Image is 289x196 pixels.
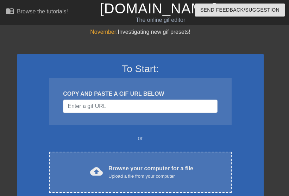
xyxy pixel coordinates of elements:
a: Browse the tutorials! [6,7,68,18]
input: Username [63,100,217,113]
span: cloud_upload [90,165,103,178]
span: Send Feedback/Suggestion [200,6,279,14]
div: or [36,134,245,143]
a: [DOMAIN_NAME] [100,1,217,16]
div: Upload a file from your computer [108,173,193,180]
span: November: [90,29,118,35]
div: Investigating new gif presets! [17,28,264,36]
div: COPY AND PASTE A GIF URL BELOW [63,90,217,98]
h3: To Start: [26,63,255,75]
div: Browse your computer for a file [108,164,193,180]
button: Send Feedback/Suggestion [195,4,285,17]
span: menu_book [6,7,14,15]
div: Browse the tutorials! [17,8,68,14]
div: The online gif editor [100,16,221,24]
